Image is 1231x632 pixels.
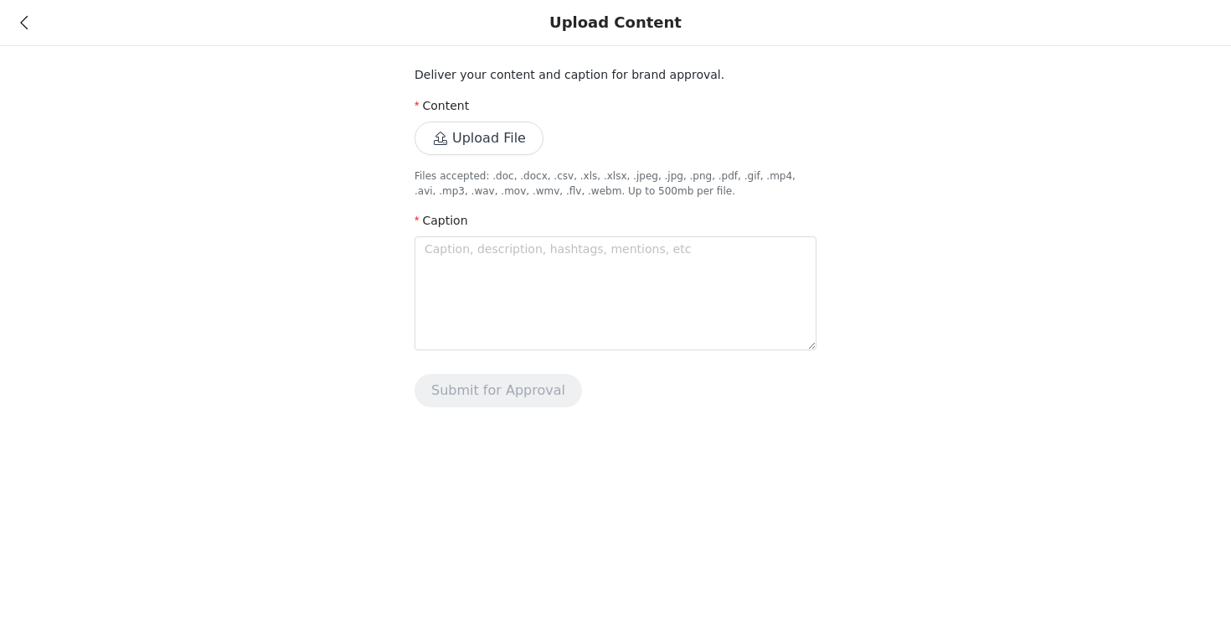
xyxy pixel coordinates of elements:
span: Upload File [415,132,543,146]
label: Caption [415,214,468,227]
p: Files accepted: .doc, .docx, .csv, .xls, .xlsx, .jpeg, .jpg, .png, .pdf, .gif, .mp4, .avi, .mp3, ... [415,168,816,199]
div: Upload Content [549,13,682,32]
button: Upload File [415,122,543,155]
p: Deliver your content and caption for brand approval. [415,66,816,84]
label: Content [415,99,469,112]
button: Submit for Approval [415,374,582,407]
